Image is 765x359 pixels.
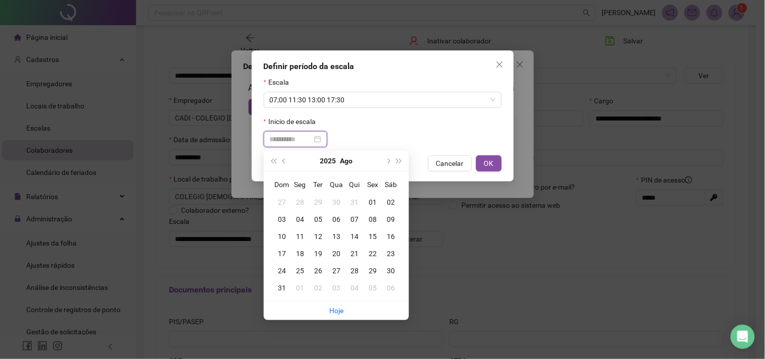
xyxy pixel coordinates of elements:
[364,211,382,228] td: 2025-08-08
[273,248,291,259] div: 17
[382,245,400,262] td: 2025-08-23
[273,175,291,194] th: Dom
[273,214,291,225] div: 03
[382,262,400,279] td: 2025-08-30
[320,151,336,171] button: year panel
[309,228,327,245] td: 2025-08-12
[364,175,382,194] th: Sex
[291,175,309,194] th: Seg
[273,265,291,276] div: 24
[291,214,309,225] div: 04
[345,231,364,242] div: 14
[345,245,364,262] td: 2025-08-21
[273,197,291,208] div: 27
[492,56,508,73] button: Close
[273,231,291,242] div: 10
[382,265,400,276] div: 30
[327,228,345,245] td: 2025-08-13
[345,197,364,208] div: 31
[309,175,327,194] th: Ter
[364,248,382,259] div: 22
[345,175,364,194] th: Qui
[382,175,400,194] th: Sáb
[364,228,382,245] td: 2025-08-15
[264,61,502,73] div: Definir período da escala
[382,151,393,171] button: next-year
[291,194,309,211] td: 2025-07-28
[291,282,309,293] div: 01
[327,197,345,208] div: 30
[484,158,494,169] span: OK
[327,282,345,293] div: 03
[329,307,343,315] a: Hoje
[731,325,755,349] div: Open Intercom Messenger
[309,214,327,225] div: 05
[345,265,364,276] div: 28
[327,211,345,228] td: 2025-08-06
[270,92,496,107] span: 07;00 11:30 13:00 17:30
[364,262,382,279] td: 2025-08-29
[279,151,290,171] button: prev-year
[327,214,345,225] div: 06
[309,197,327,208] div: 29
[382,282,400,293] div: 06
[382,231,400,242] div: 16
[364,282,382,293] div: 05
[309,282,327,293] div: 02
[273,262,291,279] td: 2025-08-24
[382,214,400,225] div: 09
[268,151,279,171] button: super-prev-year
[345,194,364,211] td: 2025-07-31
[273,245,291,262] td: 2025-08-17
[345,262,364,279] td: 2025-08-28
[382,211,400,228] td: 2025-08-09
[291,231,309,242] div: 11
[345,228,364,245] td: 2025-08-14
[340,151,353,171] button: month panel
[309,231,327,242] div: 12
[382,248,400,259] div: 23
[273,279,291,296] td: 2025-08-31
[327,262,345,279] td: 2025-08-27
[309,194,327,211] td: 2025-07-29
[291,197,309,208] div: 28
[382,279,400,296] td: 2025-09-06
[309,265,327,276] div: 26
[309,248,327,259] div: 19
[327,245,345,262] td: 2025-08-20
[382,197,400,208] div: 02
[364,265,382,276] div: 29
[327,248,345,259] div: 20
[394,151,405,171] button: super-next-year
[364,197,382,208] div: 01
[476,155,502,171] button: OK
[264,77,296,88] label: Escala
[291,228,309,245] td: 2025-08-11
[345,279,364,296] td: 2025-09-04
[273,282,291,293] div: 31
[291,265,309,276] div: 25
[428,155,472,171] button: Cancelar
[327,265,345,276] div: 27
[309,211,327,228] td: 2025-08-05
[291,262,309,279] td: 2025-08-25
[327,175,345,194] th: Qua
[273,228,291,245] td: 2025-08-10
[309,279,327,296] td: 2025-09-02
[345,282,364,293] div: 04
[291,211,309,228] td: 2025-08-04
[309,262,327,279] td: 2025-08-26
[291,279,309,296] td: 2025-09-01
[273,211,291,228] td: 2025-08-03
[436,158,464,169] span: Cancelar
[496,61,504,69] span: close
[382,194,400,211] td: 2025-08-02
[273,194,291,211] td: 2025-07-27
[264,116,322,127] label: Inicio de escala
[364,214,382,225] div: 08
[345,248,364,259] div: 21
[291,248,309,259] div: 18
[309,245,327,262] td: 2025-08-19
[364,194,382,211] td: 2025-08-01
[327,194,345,211] td: 2025-07-30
